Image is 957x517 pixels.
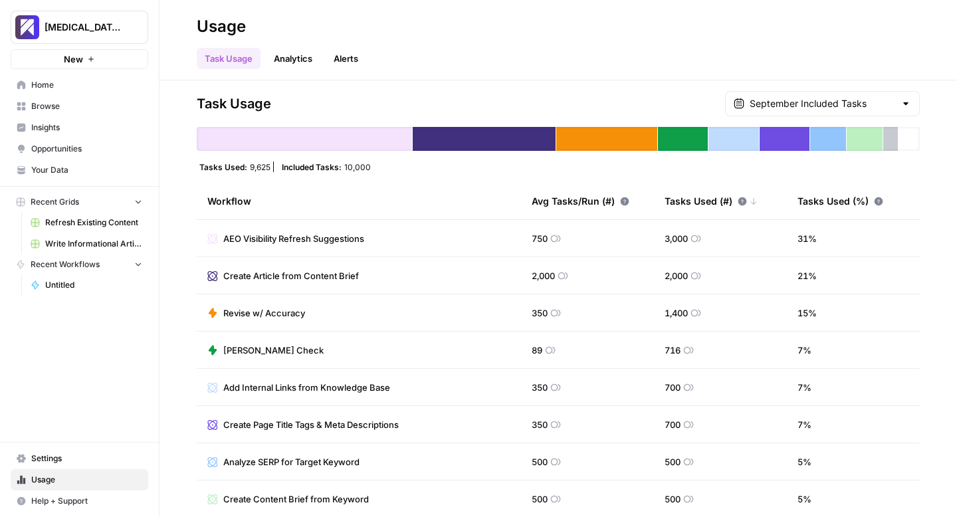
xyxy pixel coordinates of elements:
[11,74,148,96] a: Home
[197,48,261,69] a: Task Usage
[223,344,324,357] span: [PERSON_NAME] Check
[31,122,142,134] span: Insights
[11,448,148,469] a: Settings
[11,255,148,274] button: Recent Workflows
[665,232,688,245] span: 3,000
[25,233,148,255] a: Write Informational Article
[31,453,142,465] span: Settings
[797,418,811,431] span: 7 %
[11,490,148,512] button: Help + Support
[45,238,142,250] span: Write Informational Article
[223,418,399,431] span: Create Page Title Tags & Meta Descriptions
[45,279,142,291] span: Untitled
[11,117,148,138] a: Insights
[250,161,270,172] span: 9,625
[532,418,548,431] span: 350
[326,48,366,69] button: Alerts
[797,455,811,468] span: 5 %
[797,269,817,282] span: 21 %
[45,21,125,34] span: [MEDICAL_DATA] - Test
[207,306,305,320] a: Revise w/ Accuracy
[11,192,148,212] button: Recent Grids
[797,232,817,245] span: 31 %
[15,15,39,39] img: Overjet - Test Logo
[532,232,548,245] span: 750
[223,306,305,320] span: Revise w/ Accuracy
[223,455,360,468] span: Analyze SERP for Target Keyword
[665,381,681,394] span: 700
[11,11,148,44] button: Workspace: Overjet - Test
[31,143,142,155] span: Opportunities
[31,79,142,91] span: Home
[532,183,629,219] div: Avg Tasks/Run (#)
[64,52,83,66] span: New
[31,164,142,176] span: Your Data
[282,161,342,172] span: Included Tasks:
[199,161,247,172] span: Tasks Used:
[11,469,148,490] a: Usage
[11,159,148,181] a: Your Data
[665,492,681,506] span: 500
[31,258,100,270] span: Recent Workflows
[665,306,688,320] span: 1,400
[207,344,324,357] a: [PERSON_NAME] Check
[532,269,555,282] span: 2,000
[797,306,817,320] span: 15 %
[665,269,688,282] span: 2,000
[31,100,142,112] span: Browse
[797,344,811,357] span: 7 %
[223,381,390,394] span: Add Internal Links from Knowledge Base
[344,161,371,172] span: 10,000
[665,344,681,357] span: 716
[197,16,246,37] div: Usage
[665,455,681,468] span: 500
[532,381,548,394] span: 350
[797,492,811,506] span: 5 %
[266,48,320,69] a: Analytics
[11,138,148,159] a: Opportunities
[11,49,148,69] button: New
[11,96,148,117] a: Browse
[45,217,142,229] span: Refresh Existing Content
[797,183,883,219] div: Tasks Used (%)
[665,183,758,219] div: Tasks Used (#)
[532,492,548,506] span: 500
[31,495,142,507] span: Help + Support
[750,97,895,110] input: September Included Tasks
[25,212,148,233] a: Refresh Existing Content
[665,418,681,431] span: 700
[31,474,142,486] span: Usage
[223,232,364,245] span: AEO Visibility Refresh Suggestions
[207,183,510,219] div: Workflow
[223,269,359,282] span: Create Article from Content Brief
[197,94,271,113] span: Task Usage
[25,274,148,296] a: Untitled
[532,306,548,320] span: 350
[31,196,79,208] span: Recent Grids
[223,492,369,506] span: Create Content Brief from Keyword
[797,381,811,394] span: 7 %
[532,344,542,357] span: 89
[532,455,548,468] span: 500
